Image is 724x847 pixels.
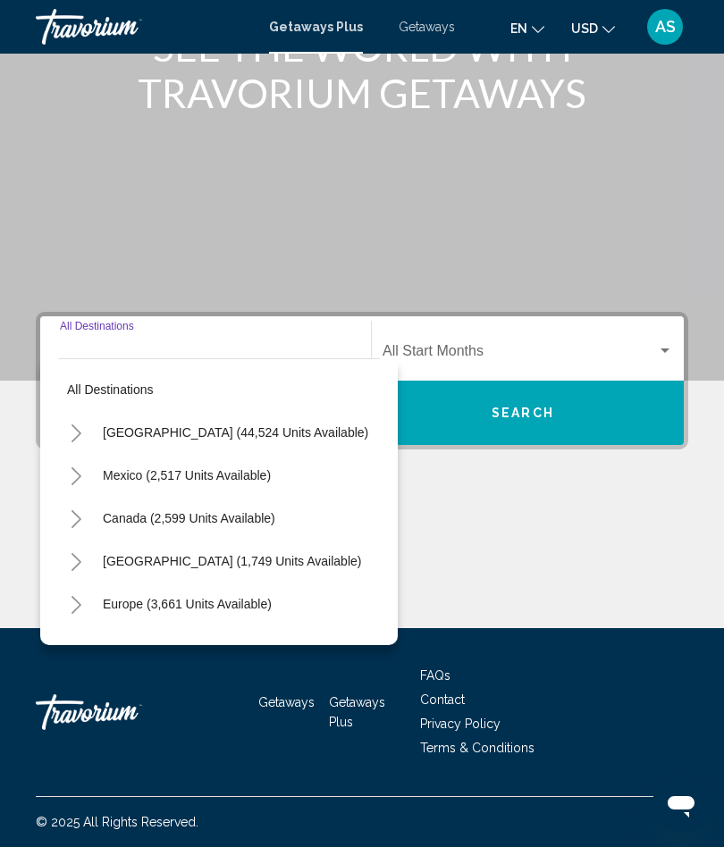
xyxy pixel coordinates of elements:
iframe: Button to launch messaging window [652,776,710,833]
button: Change language [510,15,544,41]
a: Getaways Plus [329,695,385,729]
button: Mexico (2,517 units available) [94,455,280,496]
button: Search [362,381,684,445]
a: FAQs [420,668,450,683]
div: Search widget [40,316,684,445]
button: Toggle Australia (211 units available) [58,629,94,665]
button: Toggle Canada (2,599 units available) [58,500,94,536]
a: Terms & Conditions [420,741,535,755]
button: All destinations [58,369,380,410]
span: Search [492,407,554,421]
a: Getaways Plus [269,20,363,34]
span: © 2025 All Rights Reserved. [36,815,198,829]
span: [GEOGRAPHIC_DATA] (1,749 units available) [103,554,361,568]
span: Canada (2,599 units available) [103,511,275,525]
button: [GEOGRAPHIC_DATA] (1,749 units available) [94,541,370,582]
span: [GEOGRAPHIC_DATA] (44,524 units available) [103,425,368,440]
button: Toggle Europe (3,661 units available) [58,586,94,622]
a: Privacy Policy [420,717,501,731]
span: Mexico (2,517 units available) [103,468,271,482]
span: en [510,21,527,36]
a: Getaways [258,695,315,709]
a: Travorium [36,9,251,45]
span: AS [655,18,676,36]
button: [GEOGRAPHIC_DATA] (211 units available) [94,626,360,667]
a: Travorium [36,685,215,739]
button: Toggle Mexico (2,517 units available) [58,457,94,493]
span: Europe (3,661 units available) [103,597,272,611]
span: USD [571,21,598,36]
button: Change currency [571,15,615,41]
span: All destinations [67,382,154,397]
h1: SEE THE WORLD WITH TRAVORIUM GETAWAYS [36,23,688,116]
button: User Menu [642,8,688,46]
button: Europe (3,661 units available) [94,583,281,625]
a: Contact [420,692,465,707]
button: Toggle Caribbean & Atlantic Islands (1,749 units available) [58,543,94,579]
a: Getaways [399,20,455,34]
button: [GEOGRAPHIC_DATA] (44,524 units available) [94,412,377,453]
button: Canada (2,599 units available) [94,498,284,539]
button: Toggle United States (44,524 units available) [58,415,94,450]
